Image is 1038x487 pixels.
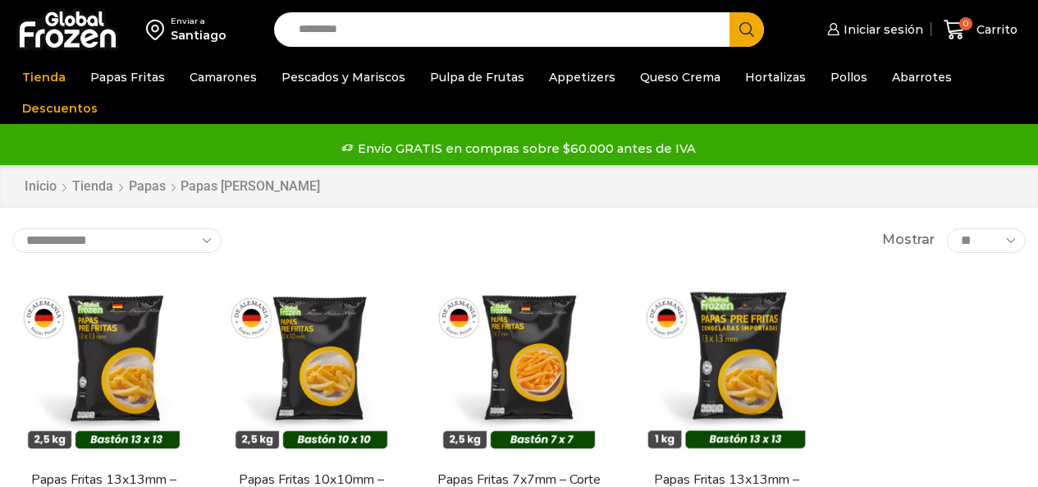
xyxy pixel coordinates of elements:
[82,62,173,93] a: Papas Fritas
[632,62,729,93] a: Queso Crema
[541,62,624,93] a: Appetizers
[884,62,960,93] a: Abarrotes
[940,11,1022,49] a: 0 Carrito
[181,178,320,194] h1: Papas [PERSON_NAME]
[839,21,923,38] span: Iniciar sesión
[972,21,1017,38] span: Carrito
[171,16,226,27] div: Enviar a
[729,12,764,47] button: Search button
[71,177,114,196] a: Tienda
[822,62,876,93] a: Pollos
[12,228,222,253] select: Pedido de la tienda
[959,17,972,30] span: 0
[14,62,74,93] a: Tienda
[24,177,57,196] a: Inicio
[181,62,265,93] a: Camarones
[128,177,167,196] a: Papas
[823,13,923,46] a: Iniciar sesión
[24,177,320,196] nav: Breadcrumb
[171,27,226,44] div: Santiago
[737,62,814,93] a: Hortalizas
[146,16,171,44] img: address-field-icon.svg
[14,93,106,124] a: Descuentos
[273,62,414,93] a: Pescados y Mariscos
[422,62,533,93] a: Pulpa de Frutas
[882,231,935,250] span: Mostrar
